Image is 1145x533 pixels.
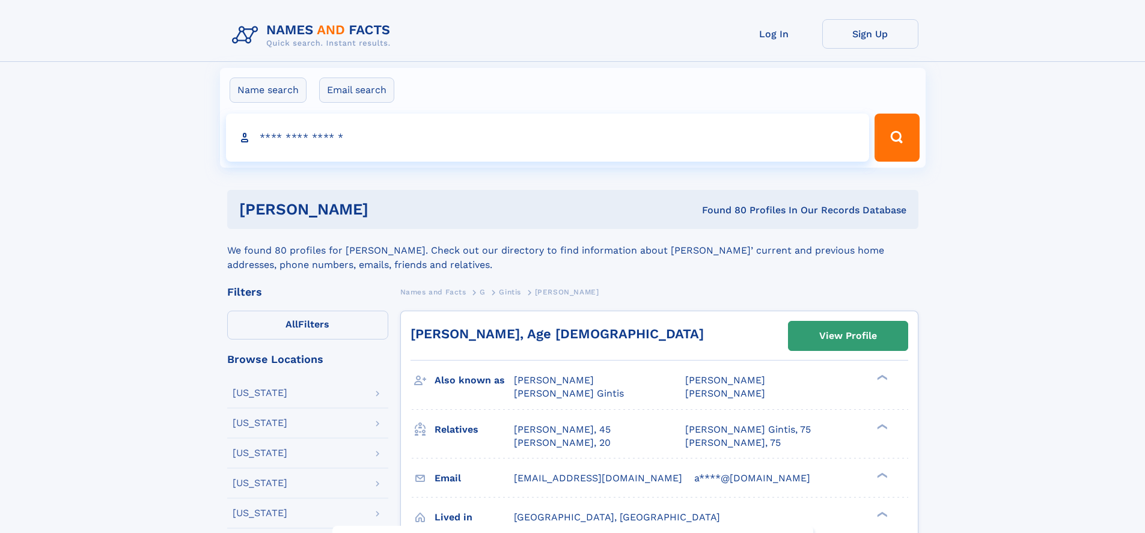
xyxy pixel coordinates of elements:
[514,423,611,436] a: [PERSON_NAME], 45
[226,114,870,162] input: search input
[685,436,781,449] a: [PERSON_NAME], 75
[227,287,388,297] div: Filters
[233,418,287,428] div: [US_STATE]
[499,288,521,296] span: Gintis
[400,284,466,299] a: Names and Facts
[227,311,388,340] label: Filters
[874,374,888,382] div: ❯
[874,510,888,518] div: ❯
[874,422,888,430] div: ❯
[685,388,765,399] span: [PERSON_NAME]
[535,204,906,217] div: Found 80 Profiles In Our Records Database
[726,19,822,49] a: Log In
[480,284,486,299] a: G
[285,318,298,330] span: All
[514,374,594,386] span: [PERSON_NAME]
[685,423,811,436] a: [PERSON_NAME] Gintis, 75
[789,321,908,350] a: View Profile
[875,114,919,162] button: Search Button
[233,478,287,488] div: [US_STATE]
[514,472,682,484] span: [EMAIL_ADDRESS][DOMAIN_NAME]
[435,370,514,391] h3: Also known as
[535,288,599,296] span: [PERSON_NAME]
[435,507,514,528] h3: Lived in
[514,436,611,449] a: [PERSON_NAME], 20
[685,374,765,386] span: [PERSON_NAME]
[499,284,521,299] a: Gintis
[411,326,704,341] a: [PERSON_NAME], Age [DEMOGRAPHIC_DATA]
[233,388,287,398] div: [US_STATE]
[233,448,287,458] div: [US_STATE]
[230,78,307,103] label: Name search
[819,322,877,350] div: View Profile
[239,202,536,217] h1: [PERSON_NAME]
[435,419,514,440] h3: Relatives
[514,388,624,399] span: [PERSON_NAME] Gintis
[227,19,400,52] img: Logo Names and Facts
[874,471,888,479] div: ❯
[233,508,287,518] div: [US_STATE]
[435,468,514,489] h3: Email
[480,288,486,296] span: G
[227,354,388,365] div: Browse Locations
[227,229,918,272] div: We found 80 profiles for [PERSON_NAME]. Check out our directory to find information about [PERSON...
[514,511,720,523] span: [GEOGRAPHIC_DATA], [GEOGRAPHIC_DATA]
[319,78,394,103] label: Email search
[822,19,918,49] a: Sign Up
